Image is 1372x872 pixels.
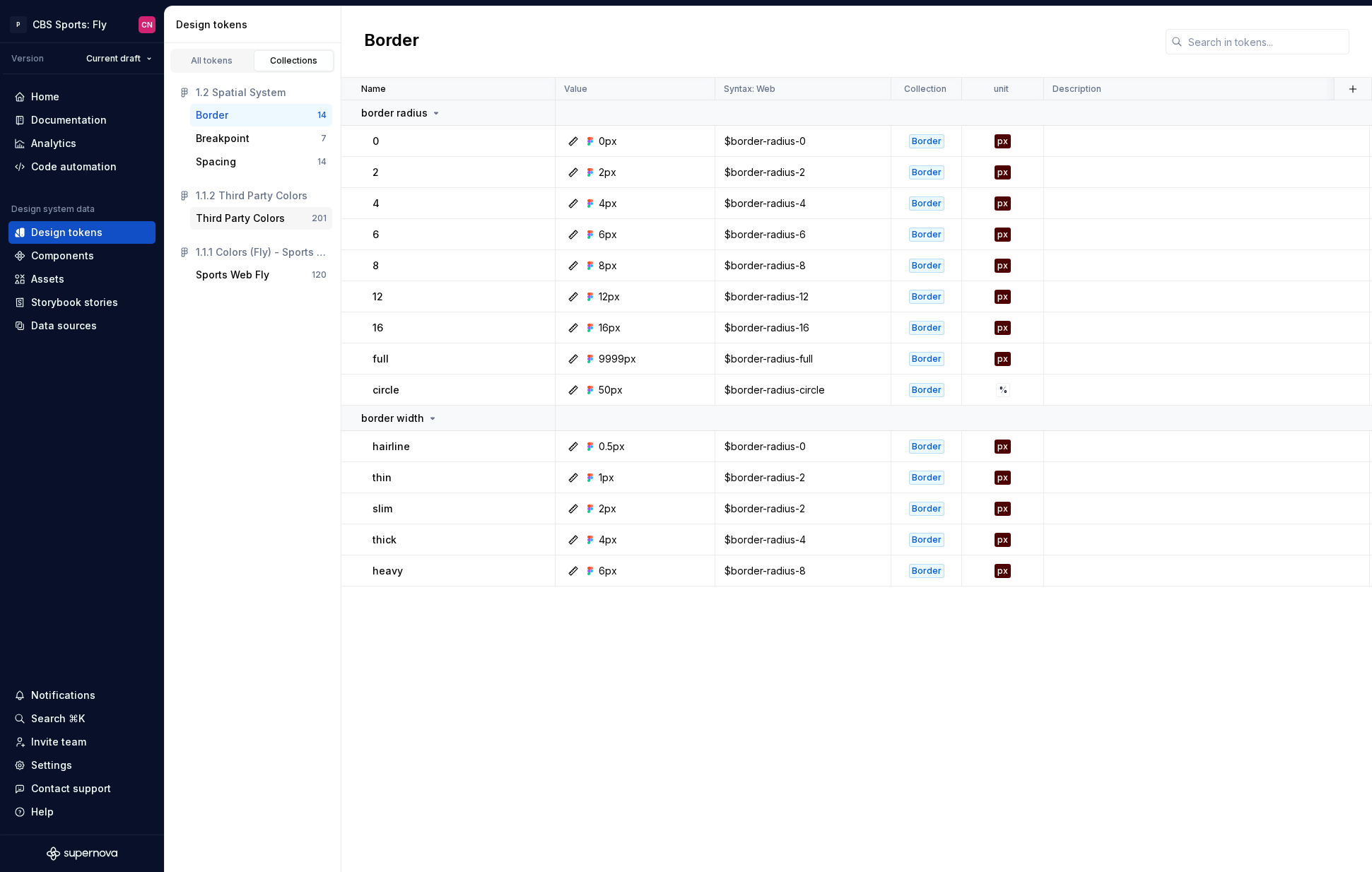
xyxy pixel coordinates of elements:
[995,352,1011,366] div: px
[373,290,383,304] p: 12
[176,18,335,32] div: Design tokens
[196,155,236,169] div: Spacing
[716,290,890,304] div: $border-radius-12
[373,533,397,547] p: thick
[716,564,890,578] div: $border-radius-8
[8,801,156,823] button: Help
[317,156,327,167] div: 14
[724,83,775,95] p: Syntax: Web
[716,440,890,454] div: $border-radius-0
[995,502,1011,516] div: px
[31,758,72,772] div: Settings
[909,383,944,397] div: Border
[909,165,944,179] div: Border
[31,90,59,104] div: Home
[716,533,890,547] div: $border-radius-4
[8,86,156,108] a: Home
[80,49,158,69] button: Current draft
[909,321,944,335] div: Border
[8,684,156,707] button: Notifications
[8,314,156,337] a: Data sources
[909,502,944,516] div: Border
[86,53,141,64] span: Current draft
[364,29,419,54] h2: Border
[909,533,944,547] div: Border
[33,18,107,32] div: CBS Sports: Fly
[8,707,156,730] button: Search ⌘K
[909,134,944,148] div: Border
[31,712,85,726] div: Search ⌘K
[190,207,332,230] a: Third Party Colors201
[599,383,623,397] div: 50px
[599,471,614,485] div: 1px
[8,155,156,178] a: Code automation
[904,83,946,95] p: Collection
[8,777,156,800] button: Contact support
[31,319,97,333] div: Data sources
[909,228,944,242] div: Border
[317,110,327,121] div: 14
[716,228,890,242] div: $border-radius-6
[11,53,44,64] div: Version
[995,196,1011,211] div: px
[599,196,617,211] div: 4px
[716,471,890,485] div: $border-radius-2
[909,564,944,578] div: Border
[373,165,379,179] p: 2
[196,108,228,122] div: Border
[599,228,617,242] div: 6px
[995,564,1011,578] div: px
[196,86,327,100] div: 1.2 Spatial System
[599,134,617,148] div: 0px
[716,134,890,148] div: $border-radius-0
[177,55,247,66] div: All tokens
[599,259,617,273] div: 8px
[909,259,944,273] div: Border
[190,151,332,173] button: Spacing14
[190,127,332,150] button: Breakpoint7
[373,321,383,335] p: 16
[373,228,379,242] p: 6
[31,136,76,151] div: Analytics
[995,290,1011,304] div: px
[31,688,95,702] div: Notifications
[716,352,890,366] div: $border-radius-full
[373,196,380,211] p: 4
[599,564,617,578] div: 6px
[31,225,102,240] div: Design tokens
[31,249,94,263] div: Components
[312,269,327,281] div: 120
[995,228,1011,242] div: px
[599,290,620,304] div: 12px
[599,533,617,547] div: 4px
[190,264,332,286] button: Sports Web Fly120
[31,113,107,127] div: Documentation
[716,502,890,516] div: $border-radius-2
[716,383,890,397] div: $border-radius-circle
[196,211,285,225] div: Third Party Colors
[190,104,332,126] button: Border14
[995,440,1011,454] div: px
[31,160,117,174] div: Code automation
[47,847,117,861] svg: Supernova Logo
[196,189,327,203] div: 1.1.2 Third Party Colors
[716,196,890,211] div: $border-radius-4
[995,259,1011,273] div: px
[11,204,95,215] div: Design system data
[373,383,399,397] p: circle
[31,805,54,819] div: Help
[259,55,329,66] div: Collections
[599,321,621,335] div: 16px
[995,165,1011,179] div: px
[373,259,379,273] p: 8
[31,782,111,796] div: Contact support
[373,352,389,366] p: full
[373,564,403,578] p: heavy
[3,9,161,40] button: PCBS Sports: FlyCN
[1183,29,1349,54] input: Search in tokens...
[8,132,156,155] a: Analytics
[361,106,428,120] p: border radius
